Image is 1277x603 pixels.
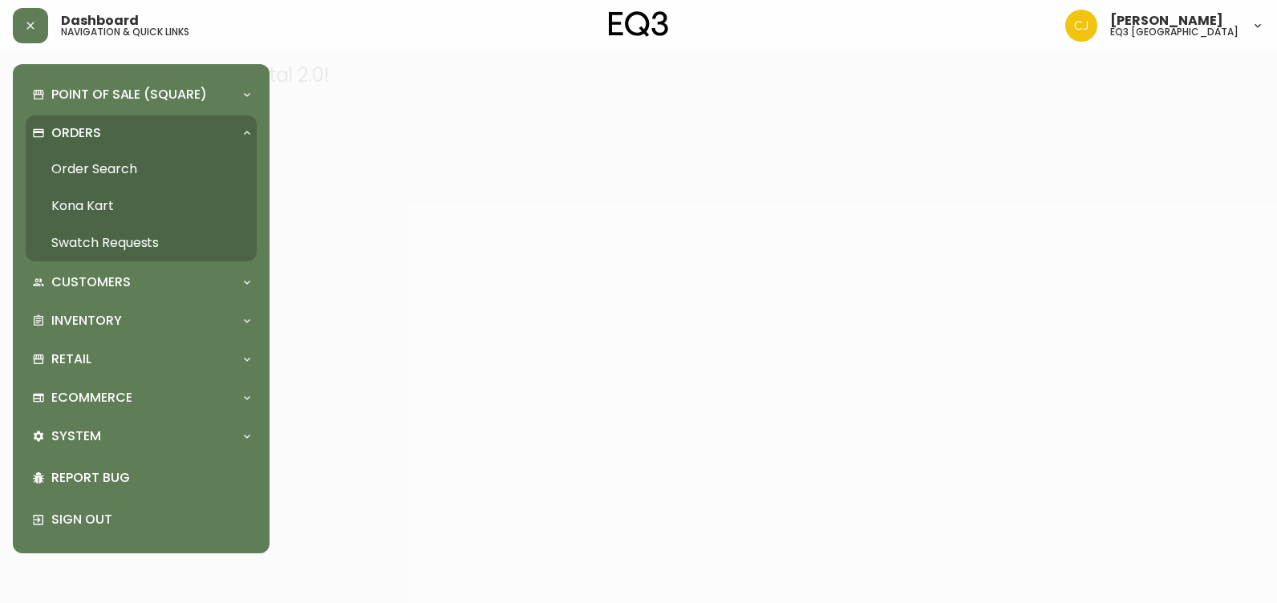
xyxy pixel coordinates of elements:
[51,389,132,407] p: Ecommerce
[61,14,139,27] span: Dashboard
[26,188,257,225] a: Kona Kart
[609,11,668,37] img: logo
[51,350,91,368] p: Retail
[26,225,257,261] a: Swatch Requests
[26,419,257,454] div: System
[51,86,207,103] p: Point of Sale (Square)
[26,265,257,300] div: Customers
[51,124,101,142] p: Orders
[51,427,101,445] p: System
[26,342,257,377] div: Retail
[26,115,257,151] div: Orders
[26,151,257,188] a: Order Search
[51,273,131,291] p: Customers
[26,77,257,112] div: Point of Sale (Square)
[51,511,250,528] p: Sign Out
[51,312,122,330] p: Inventory
[1065,10,1097,42] img: 7836c8950ad67d536e8437018b5c2533
[26,303,257,338] div: Inventory
[51,469,250,487] p: Report Bug
[26,380,257,415] div: Ecommerce
[1110,14,1223,27] span: [PERSON_NAME]
[26,457,257,499] div: Report Bug
[26,499,257,540] div: Sign Out
[1110,27,1238,37] h5: eq3 [GEOGRAPHIC_DATA]
[61,27,189,37] h5: navigation & quick links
